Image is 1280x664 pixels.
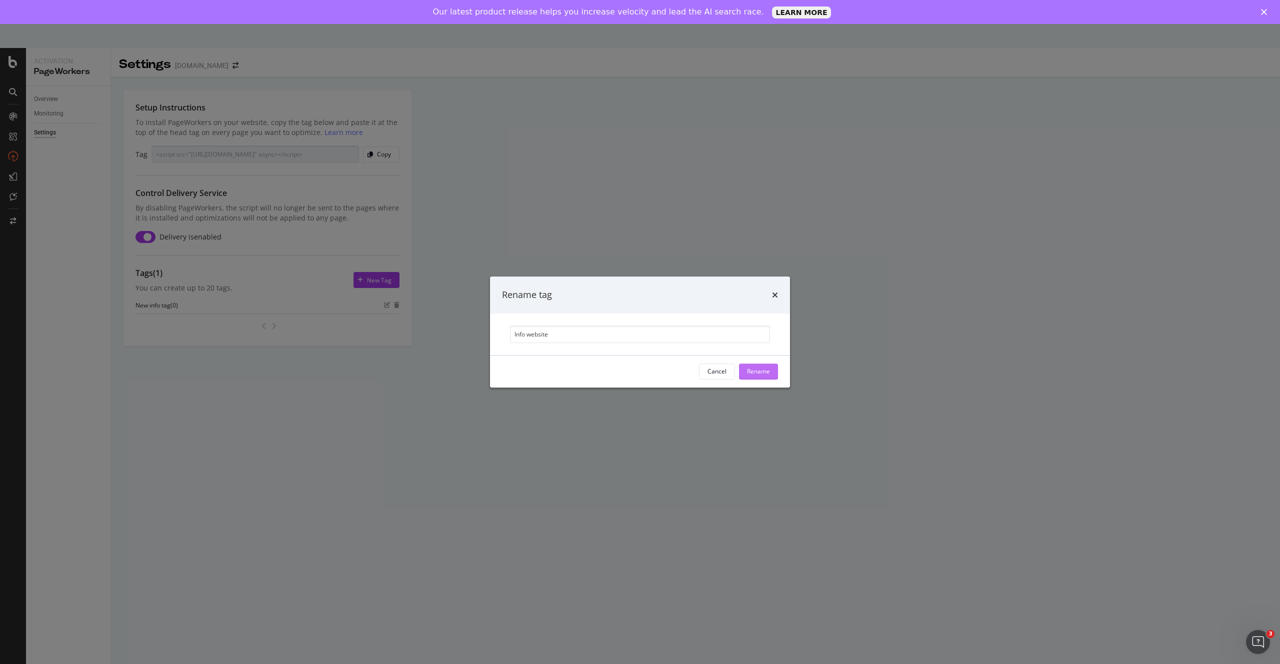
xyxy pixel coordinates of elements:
span: 3 [1266,630,1274,638]
div: times [772,288,778,301]
div: Rename tag [502,288,552,301]
a: LEARN MORE [772,6,831,18]
div: Our latest product release helps you increase velocity and lead the AI search race. [433,7,764,17]
button: Cancel [699,363,735,379]
div: Fermer [1261,9,1271,15]
div: modal [490,276,790,387]
div: Cancel [707,367,726,375]
iframe: Intercom live chat [1246,630,1270,654]
button: Rename [739,363,778,379]
div: Rename [747,367,770,375]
